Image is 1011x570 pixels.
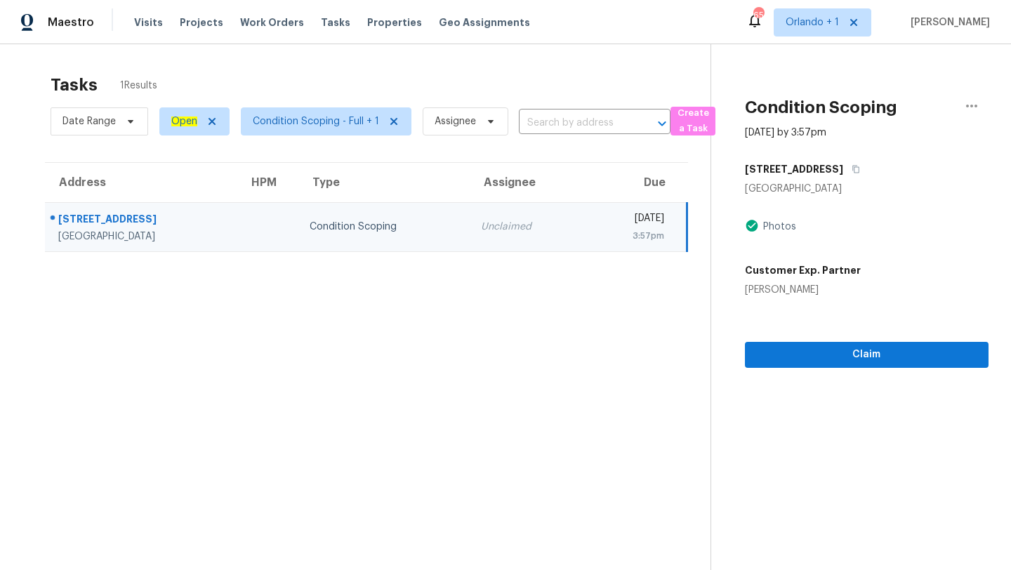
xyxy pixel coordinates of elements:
[745,100,897,114] h2: Condition Scoping
[678,105,708,138] span: Create a Task
[134,15,163,29] span: Visits
[745,182,989,196] div: [GEOGRAPHIC_DATA]
[745,126,826,140] div: [DATE] by 3:57pm
[48,15,94,29] span: Maestro
[58,230,226,244] div: [GEOGRAPHIC_DATA]
[310,220,458,234] div: Condition Scoping
[240,15,304,29] span: Work Orders
[439,15,530,29] span: Geo Assignments
[58,212,226,230] div: [STREET_ADDRESS]
[470,163,584,202] th: Assignee
[298,163,470,202] th: Type
[595,211,664,229] div: [DATE]
[519,112,631,134] input: Search by address
[786,15,839,29] span: Orlando + 1
[237,163,299,202] th: HPM
[45,163,237,202] th: Address
[62,114,116,128] span: Date Range
[759,220,796,234] div: Photos
[745,342,989,368] button: Claim
[253,114,379,128] span: Condition Scoping - Full + 1
[756,346,977,364] span: Claim
[905,15,990,29] span: [PERSON_NAME]
[435,114,476,128] span: Assignee
[670,107,715,135] button: Create a Task
[753,8,763,22] div: 65
[120,79,157,93] span: 1 Results
[745,263,861,277] h5: Customer Exp. Partner
[584,163,687,202] th: Due
[595,229,664,243] div: 3:57pm
[745,218,759,233] img: Artifact Present Icon
[180,15,223,29] span: Projects
[745,162,843,176] h5: [STREET_ADDRESS]
[321,18,350,27] span: Tasks
[51,78,98,92] h2: Tasks
[367,15,422,29] span: Properties
[481,220,573,234] div: Unclaimed
[652,114,672,133] button: Open
[745,283,861,297] div: [PERSON_NAME]
[171,117,197,126] ah_el_jm_1744035306855: Open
